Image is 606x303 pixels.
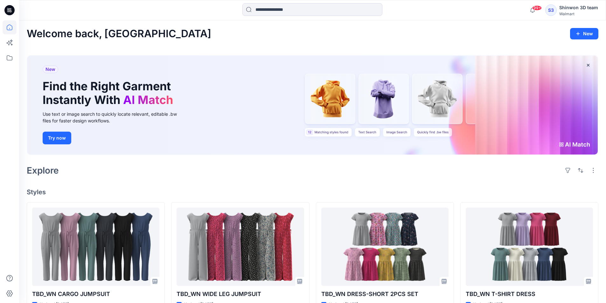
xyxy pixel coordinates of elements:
p: TBD_WN T-SHIRT DRESS [466,290,593,299]
button: Try now [43,132,71,144]
a: TBD_WN WIDE LEG JUMPSUIT [177,208,304,286]
a: TBD_WN CARGO JUMPSUIT [32,208,159,286]
h4: Styles [27,188,598,196]
span: 99+ [532,5,542,10]
a: TBD_WN T-SHIRT DRESS [466,208,593,286]
p: TBD_WN WIDE LEG JUMPSUIT [177,290,304,299]
h2: Explore [27,165,59,176]
h2: Welcome back, [GEOGRAPHIC_DATA] [27,28,211,40]
h1: Find the Right Garment Instantly With [43,79,176,107]
span: New [45,65,55,73]
div: S3 [545,4,557,16]
button: New [570,28,598,39]
div: Shinwon 3D team [559,4,598,11]
span: AI Match [123,93,173,107]
div: Use text or image search to quickly locate relevant, editable .bw files for faster design workflows. [43,111,186,124]
div: Walmart [559,11,598,16]
a: TBD_WN DRESS-SHORT 2PCS SET [321,208,449,286]
p: TBD_WN CARGO JUMPSUIT [32,290,159,299]
p: TBD_WN DRESS-SHORT 2PCS SET [321,290,449,299]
